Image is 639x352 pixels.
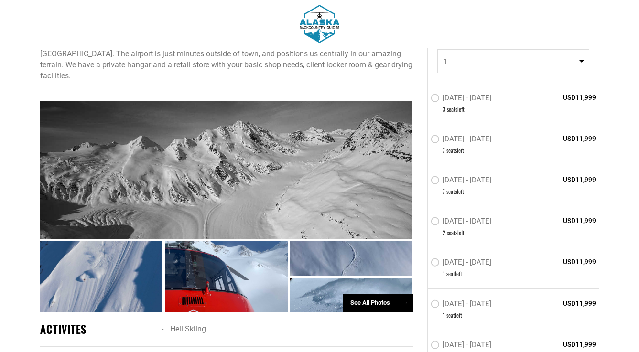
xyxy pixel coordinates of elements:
label: [DATE] - [DATE] [431,135,494,146]
label: [DATE] - [DATE] [431,94,494,105]
span: USD11,999 [527,340,596,349]
span: USD11,999 [527,93,596,102]
span: seat left [447,105,465,113]
div: ACTIVITES [40,322,155,337]
span: 7 [443,188,445,196]
label: [DATE] - [DATE] [431,299,494,311]
span: 3 [443,105,445,113]
span: s [455,188,457,196]
span: USD11,999 [527,299,596,308]
span: seat left [446,270,462,278]
img: 1603915880.png [300,5,339,43]
span: 1 [444,56,577,66]
span: s [455,146,457,154]
label: [DATE] - [DATE] [431,176,494,188]
span: USD11,999 [527,175,596,185]
button: 1 [437,49,589,73]
span: Heli Skiing [170,324,206,333]
span: USD11,999 [527,216,596,226]
span: 7 [443,146,445,154]
span: seat left [446,146,464,154]
span: USD11,999 [527,257,596,267]
span: 1 [443,270,445,278]
span: seat left [447,229,465,237]
p: Our operation is based at our private, brand new, helicopter hangar at the [PERSON_NAME][GEOGRAPH... [40,38,413,81]
label: [DATE] - [DATE] [431,341,494,352]
span: → [402,299,408,306]
span: USD11,999 [527,134,596,143]
span: 1 [443,311,445,319]
span: seat left [446,311,462,319]
div: See All Photos [343,294,413,312]
span: s [455,105,457,113]
span: seat left [446,188,464,196]
span: 2 [443,229,445,237]
label: [DATE] - [DATE] [431,258,494,270]
span: s [455,229,457,237]
label: [DATE] - [DATE] [431,217,494,229]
